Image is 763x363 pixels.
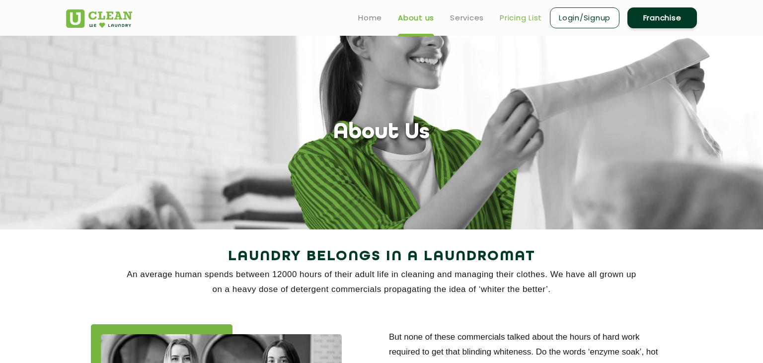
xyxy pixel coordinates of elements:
h2: Laundry Belongs in a Laundromat [66,245,697,269]
a: Services [450,12,484,24]
a: Pricing List [500,12,542,24]
a: Franchise [627,7,697,28]
img: UClean Laundry and Dry Cleaning [66,9,132,28]
p: An average human spends between 12000 hours of their adult life in cleaning and managing their cl... [66,267,697,297]
a: Home [358,12,382,24]
h1: About Us [333,120,430,145]
a: Login/Signup [550,7,619,28]
a: About us [398,12,434,24]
